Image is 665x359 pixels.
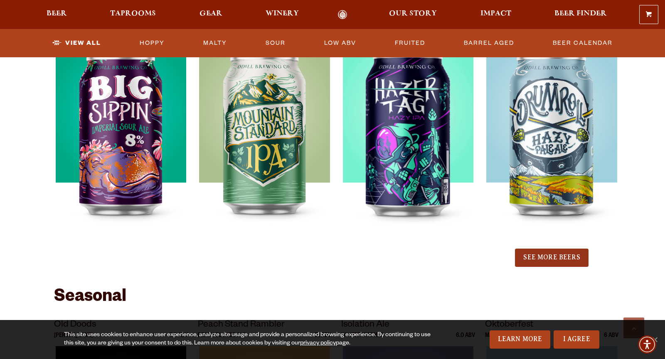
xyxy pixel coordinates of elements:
a: Malty [200,34,230,53]
a: Hazer Tag Hazy IPA 6 ABV Hazer Tag Hazer Tag [341,12,475,247]
span: Winery [266,10,299,17]
p: Old Doods [54,318,188,333]
a: Learn More [490,330,551,349]
button: See More Beers [515,249,588,267]
span: Taprooms [110,10,156,17]
a: Beer Calendar [549,34,616,53]
a: Odell Home [327,10,358,20]
a: Taprooms [105,10,161,20]
a: Fruited [392,34,429,53]
a: Our Story [384,10,442,20]
div: Accessibility Menu [638,335,656,354]
p: Oktoberfest [485,318,619,333]
a: Gear [194,10,228,20]
img: Drumroll [486,40,617,247]
img: Mountain Standard [199,40,330,247]
a: Impact [475,10,517,20]
span: Gear [199,10,222,17]
div: This site uses cookies to enhance user experience, analyze site usage and provide a personalized ... [64,331,438,348]
a: Winery [260,10,304,20]
a: Barrel Aged [461,34,517,53]
a: I Agree [554,330,599,349]
a: Scroll to top [623,317,644,338]
p: Peach Stand Rambler [198,318,332,333]
span: Beer [47,10,67,17]
a: Low ABV [321,34,360,53]
span: Beer Finder [554,10,607,17]
img: Hazer Tag [343,40,474,247]
a: Sour [262,34,289,53]
a: Hoppy [136,34,168,53]
a: Drumroll Hazy Pale Ale 5 ABV Drumroll Drumroll [485,12,619,247]
a: Big Sippin’ Imperial Sour Ale 8.0 ABV Big Sippin’ Big Sippin’ [54,12,188,247]
p: Isolation Ale [341,318,475,333]
h2: Seasonal [54,288,611,308]
a: Beer [41,10,72,20]
span: Impact [480,10,511,17]
a: View All [49,34,104,53]
a: Mountain Standard Mountain Style IPA 6.5 ABV Mountain Standard Mountain Standard [198,12,332,247]
a: privacy policy [300,340,336,347]
a: Beer Finder [549,10,612,20]
span: Our Story [389,10,437,17]
img: Big Sippin’ [56,40,186,247]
